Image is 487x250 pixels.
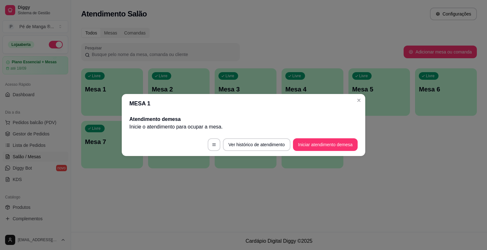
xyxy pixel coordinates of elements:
[129,123,358,131] p: Inicie o atendimento para ocupar a mesa .
[129,116,358,123] h2: Atendimento de mesa
[223,138,290,151] button: Ver histórico de atendimento
[293,138,358,151] button: Iniciar atendimento demesa
[122,94,365,113] header: MESA 1
[354,95,364,105] button: Close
